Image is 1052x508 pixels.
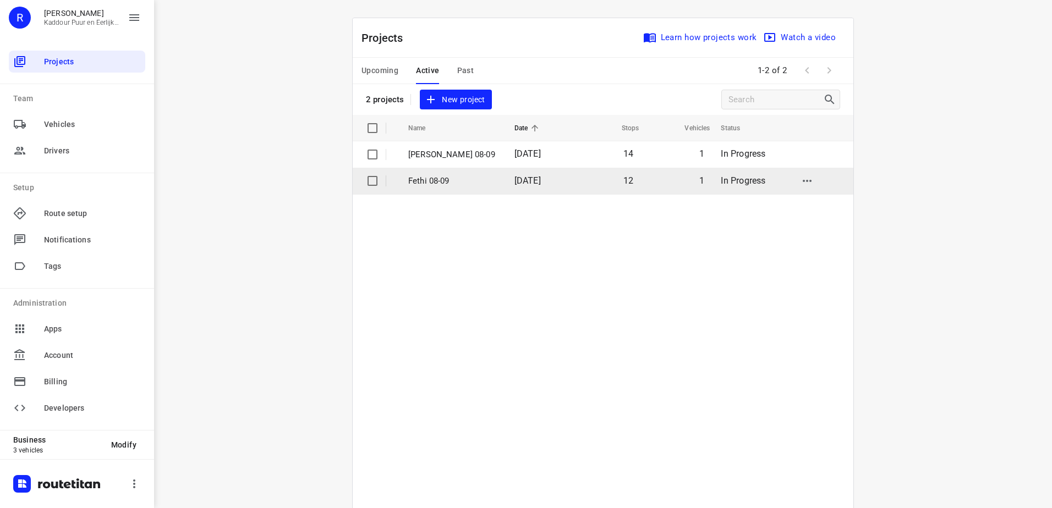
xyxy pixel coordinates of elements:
[44,350,141,361] span: Account
[361,64,398,78] span: Upcoming
[44,261,141,272] span: Tags
[796,59,818,81] span: Previous Page
[420,90,491,110] button: New project
[13,182,145,194] p: Setup
[699,175,704,186] span: 1
[44,402,141,414] span: Developers
[408,175,498,187] p: Fethi 08-09
[9,397,145,419] div: Developers
[44,234,141,246] span: Notifications
[44,323,141,335] span: Apps
[607,122,639,135] span: Stops
[9,318,145,340] div: Apps
[13,446,102,454] p: 3 vehicles
[728,91,823,108] input: Search projects
[13,93,145,104] p: Team
[13,435,102,444] p: Business
[9,51,145,73] div: Projects
[823,93,840,106] div: Search
[426,93,485,107] span: New project
[44,208,141,219] span: Route setup
[721,175,765,186] span: In Progress
[44,9,119,18] p: Rachid Kaddour
[44,56,141,68] span: Projects
[416,64,439,78] span: Active
[44,145,141,157] span: Drivers
[670,122,710,135] span: Vehicles
[9,344,145,366] div: Account
[623,148,633,159] span: 14
[44,376,141,388] span: Billing
[721,122,754,135] span: Status
[457,64,474,78] span: Past
[753,59,792,82] span: 1-2 of 2
[9,113,145,135] div: Vehicles
[408,122,440,135] span: Name
[9,140,145,162] div: Drivers
[9,202,145,224] div: Route setup
[111,440,136,449] span: Modify
[366,95,404,104] p: 2 projects
[9,255,145,277] div: Tags
[361,30,412,46] p: Projects
[13,297,145,309] p: Administration
[44,19,119,26] p: Kaddour Puur en Eerlijk Vlees B.V.
[514,175,541,186] span: [DATE]
[514,122,543,135] span: Date
[44,119,141,130] span: Vehicles
[699,148,704,159] span: 1
[9,7,31,29] div: R
[9,229,145,251] div: Notifications
[623,175,633,186] span: 12
[721,148,765,159] span: In Progress
[408,148,498,161] p: [PERSON_NAME] 08-09
[9,371,145,393] div: Billing
[514,148,541,159] span: [DATE]
[818,59,840,81] span: Next Page
[102,435,145,455] button: Modify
